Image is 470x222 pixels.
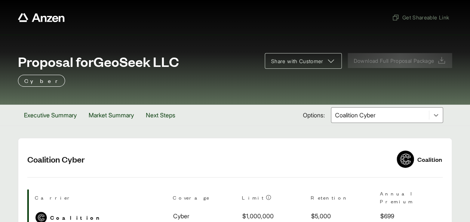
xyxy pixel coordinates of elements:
span: Get Shareable Link [392,13,449,21]
span: Coalition [50,213,103,222]
th: Limit [242,189,305,208]
span: Share with Customer [271,57,323,65]
span: $5,000 [311,212,331,221]
span: Proposal for GeoSeek LLC [18,54,179,69]
span: Options: [303,111,325,120]
p: Cyber [24,76,59,85]
button: Executive Summary [18,105,83,126]
button: Next Steps [140,105,181,126]
img: Coalition logo [397,151,414,168]
h2: Coalition Cyber [27,154,387,165]
span: $1,000,000 [242,212,274,221]
th: Coverage [173,189,236,208]
th: Annual Premium [380,189,443,208]
div: Coalition [417,154,442,164]
button: Get Shareable Link [389,10,452,24]
th: Carrier [35,189,167,208]
th: Retention [311,189,374,208]
span: $699 [380,212,394,221]
span: Download Full Proposal Package [354,57,434,65]
button: Market Summary [83,105,140,126]
a: Anzen website [18,13,65,22]
button: Share with Customer [265,53,342,69]
span: Cyber [173,212,189,221]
